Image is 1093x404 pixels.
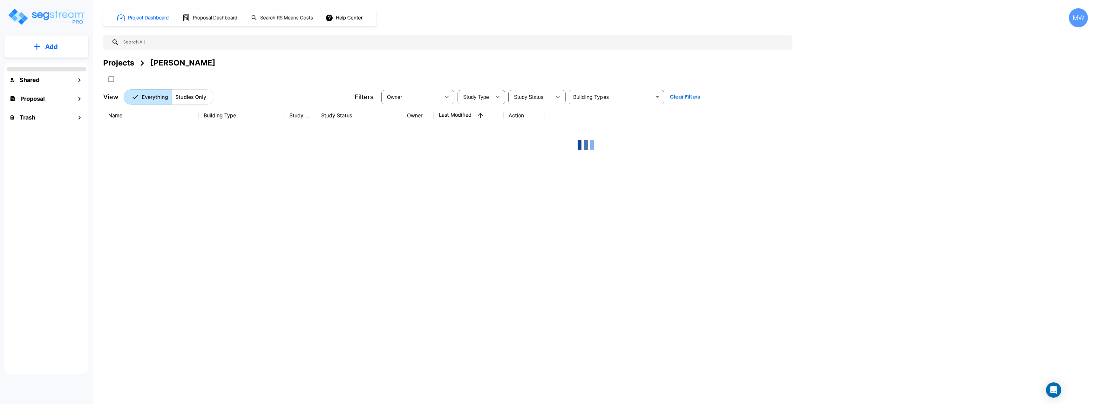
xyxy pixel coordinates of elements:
h1: Proposal [20,94,45,103]
div: MW [1069,8,1088,27]
h1: Proposal Dashboard [193,14,237,22]
div: Select [383,88,440,106]
h1: Shared [20,76,39,84]
span: Study Status [514,94,544,100]
th: Owner [402,104,434,127]
div: Select [510,88,552,106]
div: [PERSON_NAME] [150,57,215,69]
p: Add [45,42,58,51]
p: Studies Only [175,93,206,101]
button: Everything [124,89,172,105]
th: Last Modified [434,104,504,127]
button: Search RS Means Costs [248,12,316,24]
div: Open Intercom Messenger [1046,382,1061,398]
th: Study Status [316,104,402,127]
th: Action [504,104,545,127]
input: Search All [119,35,789,50]
input: Building Types [571,92,652,101]
h1: Trash [20,113,35,122]
button: Help Center [324,12,365,24]
button: Add [4,38,88,56]
div: Platform [124,89,214,105]
button: Project Dashboard [114,11,172,25]
button: SelectAll [105,73,118,86]
img: Logo [7,8,85,26]
span: Owner [387,94,402,100]
div: Projects [103,57,134,69]
h1: Search RS Means Costs [260,14,313,22]
button: Clear Filters [667,91,703,103]
span: Study Type [463,94,489,100]
img: Loading [573,132,599,158]
p: View [103,92,119,102]
th: Building Type [199,104,284,127]
button: Proposal Dashboard [180,11,241,24]
h1: Project Dashboard [128,14,169,22]
div: Select [459,88,491,106]
p: Everything [142,93,168,101]
p: Filters [355,92,374,102]
button: Studies Only [172,89,214,105]
button: Open [653,92,662,101]
th: Name [103,104,199,127]
th: Study Type [284,104,316,127]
